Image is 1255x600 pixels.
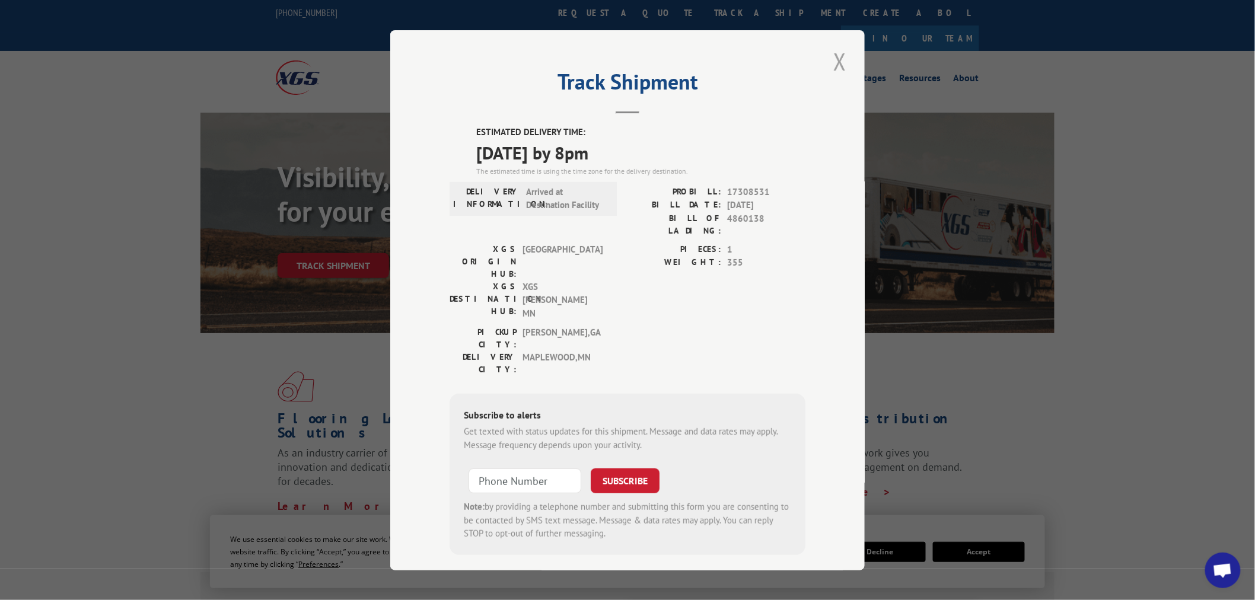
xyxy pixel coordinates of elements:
[523,351,603,376] span: MAPLEWOOD , MN
[450,280,517,320] label: XGS DESTINATION HUB:
[627,199,721,212] label: BILL DATE:
[464,501,485,512] strong: Note:
[727,256,805,270] span: 355
[526,185,606,212] span: Arrived at Destination Facility
[476,139,805,165] span: [DATE] by 8pm
[476,126,805,139] label: ESTIMATED DELIVERY TIME:
[830,45,850,78] button: Close modal
[727,242,805,256] span: 1
[627,212,721,237] label: BILL OF LADING:
[627,242,721,256] label: PIECES:
[453,185,520,212] label: DELIVERY INFORMATION:
[450,74,805,96] h2: Track Shipment
[469,468,581,493] input: Phone Number
[450,351,517,376] label: DELIVERY CITY:
[450,242,517,280] label: XGS ORIGIN HUB:
[523,242,603,280] span: [GEOGRAPHIC_DATA]
[727,212,805,237] span: 4860138
[727,185,805,199] span: 17308531
[464,408,791,425] div: Subscribe to alerts
[627,185,721,199] label: PROBILL:
[1205,553,1241,588] a: Open chat
[727,199,805,212] span: [DATE]
[464,425,791,452] div: Get texted with status updates for this shipment. Message and data rates may apply. Message frequ...
[627,256,721,270] label: WEIGHT:
[476,165,805,176] div: The estimated time is using the time zone for the delivery destination.
[523,326,603,351] span: [PERSON_NAME] , GA
[450,326,517,351] label: PICKUP CITY:
[591,468,660,493] button: SUBSCRIBE
[523,280,603,320] span: XGS [PERSON_NAME] MN
[464,500,791,541] div: by providing a telephone number and submitting this form you are consenting to be contacted by SM...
